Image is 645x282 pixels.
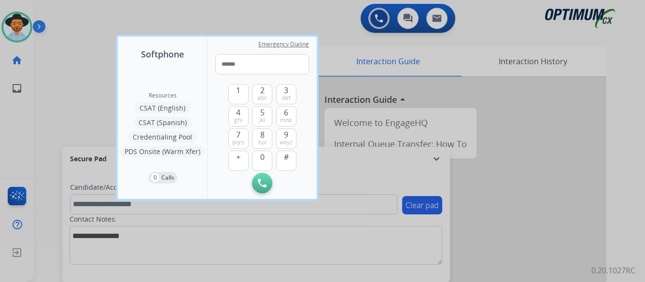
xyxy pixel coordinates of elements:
span: pqrs [232,139,244,146]
span: Softphone [141,47,184,61]
span: 5 [260,107,265,118]
span: Resources [149,92,177,99]
span: 9 [284,129,288,141]
button: 6mno [276,106,296,127]
button: CSAT (English) [135,102,190,114]
button: 8tuv [252,128,272,149]
button: 1 [228,84,249,104]
span: ghi [234,116,242,124]
span: def [282,94,291,102]
button: 7pqrs [228,128,249,149]
button: PDS Onsite (Warm Xfer) [120,146,205,157]
span: 8 [260,129,265,141]
button: 9wxyz [276,128,296,149]
span: wxyz [280,139,293,146]
button: 3def [276,84,296,104]
button: 5jkl [252,106,272,127]
button: Credentialing Pool [128,131,197,143]
span: + [236,151,240,163]
span: 2 [260,85,265,96]
span: jkl [259,116,265,124]
span: 6 [284,107,288,118]
span: 3 [284,85,288,96]
span: 1 [236,85,240,96]
span: 7 [236,129,240,141]
p: 0 [151,173,159,182]
span: tuv [258,139,266,146]
p: Calls [161,173,174,182]
button: # [276,151,296,171]
span: Emergency Dialing [258,41,309,48]
button: 4ghi [228,106,249,127]
button: 2abc [252,84,272,104]
span: 0 [260,151,265,163]
p: 0.20.1027RC [591,265,635,276]
button: CSAT (Spanish) [134,117,192,128]
span: 4 [236,107,240,118]
button: + [228,151,249,171]
span: # [284,151,289,163]
button: 0 [252,151,272,171]
span: mno [280,116,292,124]
button: 0Calls [148,172,177,183]
span: abc [257,94,267,102]
img: call-button [258,179,266,187]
